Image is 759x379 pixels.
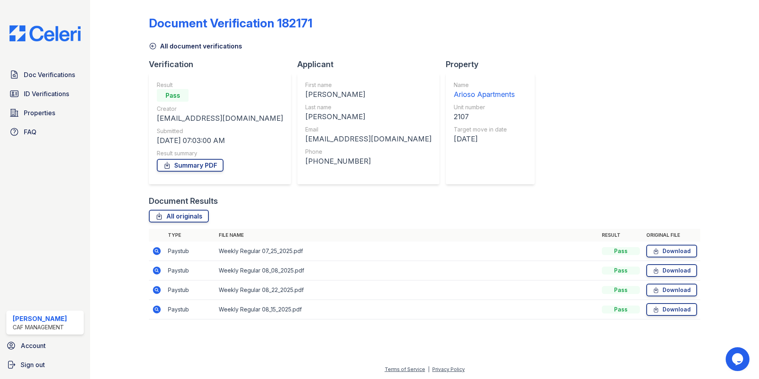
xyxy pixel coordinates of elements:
[3,25,87,41] img: CE_Logo_Blue-a8612792a0a2168367f1c8372b55b34899dd931a85d93a1a3d3e32e68fde9ad4.png
[216,242,599,261] td: Weekly Regular 07_25_2025.pdf
[305,81,432,89] div: First name
[602,286,640,294] div: Pass
[643,229,700,242] th: Original file
[21,360,45,369] span: Sign out
[165,261,216,280] td: Paystub
[454,89,515,100] div: Arioso Apartments
[726,347,751,371] iframe: chat widget
[6,86,84,102] a: ID Verifications
[428,366,430,372] div: |
[454,126,515,133] div: Target move in date
[6,124,84,140] a: FAQ
[305,89,432,100] div: [PERSON_NAME]
[165,229,216,242] th: Type
[165,242,216,261] td: Paystub
[216,261,599,280] td: Weekly Regular 08_08_2025.pdf
[454,103,515,111] div: Unit number
[157,81,283,89] div: Result
[24,127,37,137] span: FAQ
[157,105,283,113] div: Creator
[646,303,697,316] a: Download
[305,126,432,133] div: Email
[216,300,599,319] td: Weekly Regular 08_15_2025.pdf
[157,159,223,172] a: Summary PDF
[21,341,46,350] span: Account
[602,306,640,313] div: Pass
[432,366,465,372] a: Privacy Policy
[305,111,432,122] div: [PERSON_NAME]
[149,41,242,51] a: All document verifications
[149,195,218,207] div: Document Results
[3,357,87,373] a: Sign out
[385,366,425,372] a: Terms of Service
[297,59,446,70] div: Applicant
[157,135,283,146] div: [DATE] 07:03:00 AM
[157,113,283,124] div: [EMAIL_ADDRESS][DOMAIN_NAME]
[165,300,216,319] td: Paystub
[6,67,84,83] a: Doc Verifications
[6,105,84,121] a: Properties
[157,127,283,135] div: Submitted
[646,264,697,277] a: Download
[24,89,69,99] span: ID Verifications
[149,59,297,70] div: Verification
[157,89,189,102] div: Pass
[216,280,599,300] td: Weekly Regular 08_22_2025.pdf
[24,70,75,79] span: Doc Verifications
[454,133,515,145] div: [DATE]
[454,81,515,89] div: Name
[305,156,432,167] div: [PHONE_NUMBER]
[3,338,87,354] a: Account
[305,133,432,145] div: [EMAIL_ADDRESS][DOMAIN_NAME]
[13,314,67,323] div: [PERSON_NAME]
[216,229,599,242] th: File name
[149,16,312,30] div: Document Verification 182171
[646,284,697,296] a: Download
[446,59,541,70] div: Property
[454,111,515,122] div: 2107
[24,108,55,118] span: Properties
[602,247,640,255] div: Pass
[454,81,515,100] a: Name Arioso Apartments
[305,148,432,156] div: Phone
[149,210,209,222] a: All originals
[13,323,67,331] div: CAF Management
[646,245,697,257] a: Download
[157,149,283,157] div: Result summary
[599,229,643,242] th: Result
[165,280,216,300] td: Paystub
[602,267,640,275] div: Pass
[305,103,432,111] div: Last name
